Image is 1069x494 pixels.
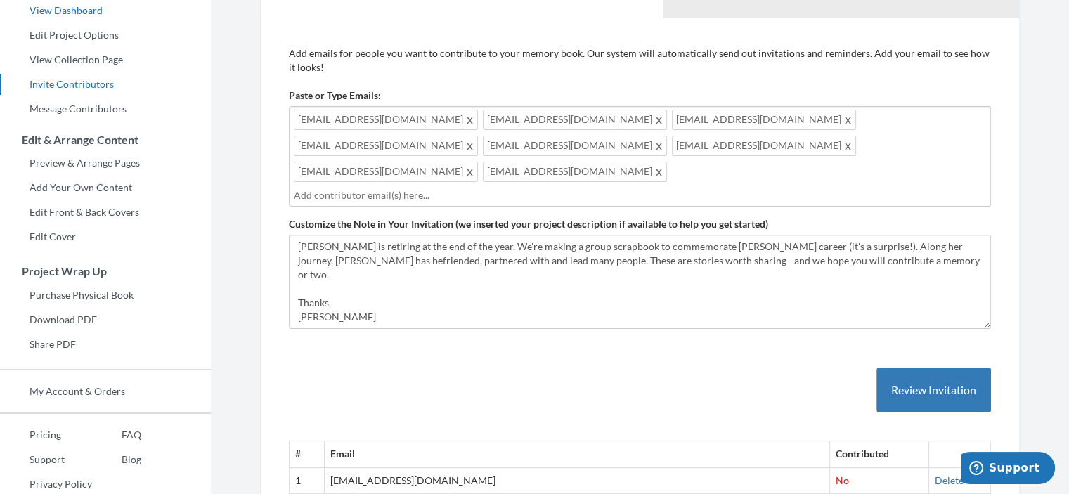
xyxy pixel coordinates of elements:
[836,474,849,486] span: No
[1,134,211,146] h3: Edit & Arrange Content
[325,467,830,493] td: [EMAIL_ADDRESS][DOMAIN_NAME]
[294,110,478,130] span: [EMAIL_ADDRESS][DOMAIN_NAME]
[1,265,211,278] h3: Project Wrap Up
[294,162,478,182] span: [EMAIL_ADDRESS][DOMAIN_NAME]
[829,441,928,467] th: Contributed
[289,235,991,329] textarea: [PERSON_NAME] is retiring at the end of the year. We're making a group scrapbook to commemorate [...
[289,89,381,103] label: Paste or Type Emails:
[92,449,141,470] a: Blog
[483,136,667,156] span: [EMAIL_ADDRESS][DOMAIN_NAME]
[294,188,986,203] input: Add contributor email(s) here...
[672,136,856,156] span: [EMAIL_ADDRESS][DOMAIN_NAME]
[876,368,991,413] button: Review Invitation
[935,474,964,486] a: Delete
[483,110,667,130] span: [EMAIL_ADDRESS][DOMAIN_NAME]
[325,441,830,467] th: Email
[92,424,141,446] a: FAQ
[289,46,991,74] p: Add emails for people you want to contribute to your memory book. Our system will automatically s...
[961,452,1055,487] iframe: Opens a widget where you can chat to one of our agents
[290,441,325,467] th: #
[290,467,325,493] th: 1
[672,110,856,130] span: [EMAIL_ADDRESS][DOMAIN_NAME]
[289,217,768,231] label: Customize the Note in Your Invitation (we inserted your project description if available to help ...
[294,136,478,156] span: [EMAIL_ADDRESS][DOMAIN_NAME]
[483,162,667,182] span: [EMAIL_ADDRESS][DOMAIN_NAME]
